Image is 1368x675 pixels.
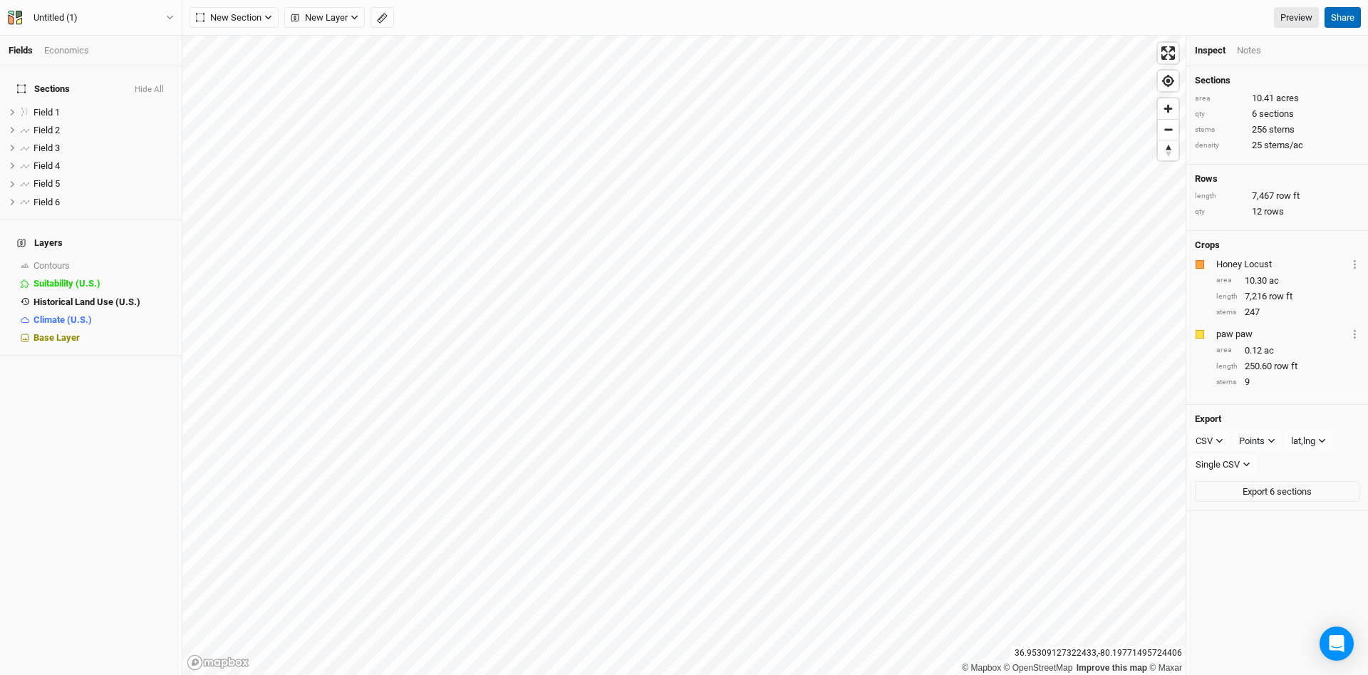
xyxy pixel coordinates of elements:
div: qty [1195,207,1245,217]
h4: Export [1195,413,1359,425]
h4: Crops [1195,239,1220,251]
span: New Section [196,11,261,25]
div: Points [1239,434,1265,448]
div: Untitled (1) [33,11,78,25]
a: Maxar [1149,663,1182,673]
span: Contours [33,260,70,271]
span: stems/ac [1264,139,1303,152]
span: acres [1276,92,1299,105]
div: qty [1195,109,1245,120]
span: New Layer [291,11,348,25]
button: Enter fullscreen [1158,43,1178,63]
div: Base Layer [33,332,173,344]
button: Hide All [134,85,165,95]
div: 9 [1216,376,1359,388]
div: Climate (U.S.) [33,314,173,326]
span: Field 5 [33,178,60,189]
div: 25 [1195,139,1359,152]
div: 250.60 [1216,360,1359,373]
span: ac [1264,344,1274,357]
button: Crop Usage [1350,256,1359,272]
h4: Sections [1195,75,1359,86]
button: Points [1233,431,1282,452]
div: stems [1216,377,1238,388]
div: 247 [1216,306,1359,319]
button: Shortcut: M [370,7,394,29]
div: length [1216,361,1238,372]
div: Inspect [1195,44,1225,57]
div: Field 1 [33,107,173,118]
button: lat,lng [1285,431,1332,452]
span: Suitability (U.S.) [33,278,100,289]
div: lat,lng [1291,434,1315,448]
div: 7,467 [1195,190,1359,202]
div: Notes [1237,44,1261,57]
a: Improve this map [1077,663,1147,673]
div: Single CSV [1196,458,1240,472]
div: Field 5 [33,178,173,190]
span: stems [1269,123,1295,136]
div: Field 3 [33,143,173,154]
button: Untitled (1) [7,10,175,26]
span: Field 4 [33,160,60,171]
div: area [1216,345,1238,356]
div: 36.95309127322433 , -80.19771495724406 [1011,646,1186,661]
button: Zoom out [1158,119,1178,140]
button: Single CSV [1189,454,1257,475]
button: Zoom in [1158,98,1178,119]
button: Share [1325,7,1361,29]
a: Mapbox [962,663,1001,673]
span: Field 3 [33,143,60,153]
div: Field 6 [33,197,173,208]
div: CSV [1196,434,1213,448]
h4: Layers [9,229,173,257]
span: row ft [1276,190,1300,202]
div: 10.30 [1216,274,1359,287]
div: area [1216,275,1238,286]
button: Export 6 sections [1195,481,1359,503]
button: New Section [190,7,279,29]
span: Sections [17,83,70,95]
h4: Rows [1195,173,1359,185]
a: Preview [1274,7,1319,29]
span: Field 1 [33,107,60,118]
div: density [1195,140,1245,151]
div: 10.41 [1195,92,1359,105]
span: row ft [1269,290,1292,303]
span: Climate (U.S.) [33,314,92,325]
div: Contours [33,260,173,272]
div: 6 [1195,108,1359,120]
div: Historical Land Use (U.S.) [33,297,173,308]
button: Crop Usage [1350,326,1359,342]
div: 12 [1195,205,1359,218]
span: Historical Land Use (U.S.) [33,297,140,307]
span: Field 2 [33,125,60,135]
div: Field 2 [33,125,173,136]
span: ac [1269,274,1279,287]
div: Economics [44,44,89,57]
button: New Layer [284,7,365,29]
div: Open Intercom Messenger [1320,627,1354,661]
a: Fields [9,45,33,56]
div: Suitability (U.S.) [33,278,173,289]
div: paw paw [1216,328,1347,341]
canvas: Map [182,36,1186,675]
div: Field 4 [33,160,173,172]
span: Zoom out [1158,120,1178,140]
span: Field 6 [33,197,60,207]
a: Mapbox logo [187,654,249,671]
span: Base Layer [33,332,80,343]
div: 7,216 [1216,290,1359,303]
button: CSV [1189,431,1230,452]
span: sections [1259,108,1294,120]
button: Reset bearing to north [1158,140,1178,160]
button: Find my location [1158,71,1178,91]
div: 0.12 [1216,344,1359,357]
div: stems [1195,125,1245,135]
div: length [1195,191,1245,202]
span: row ft [1274,360,1297,373]
div: 256 [1195,123,1359,136]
